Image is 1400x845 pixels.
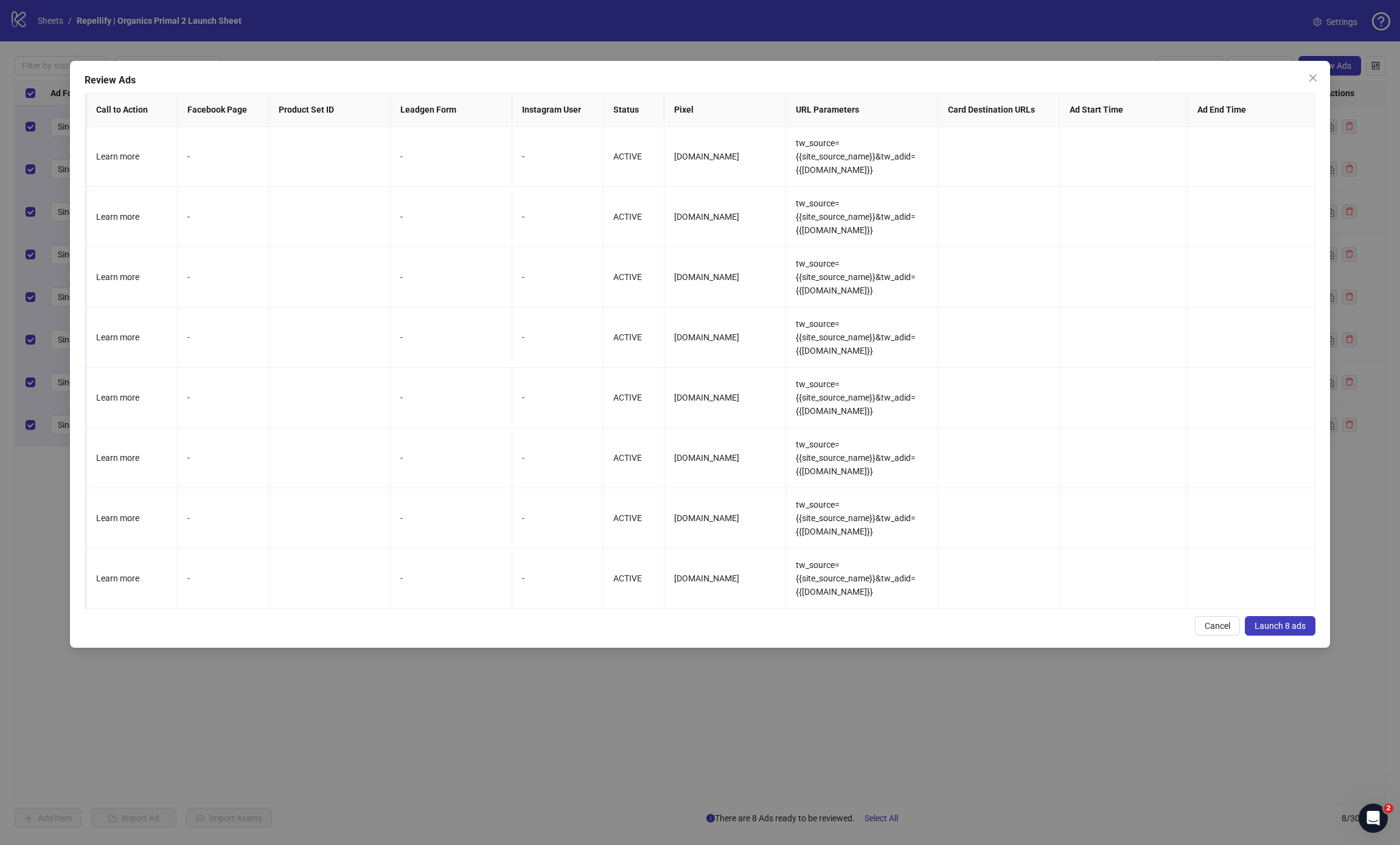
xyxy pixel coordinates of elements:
[522,150,593,163] div: -
[86,93,178,127] th: Call to Action
[664,93,786,127] th: Pixel
[96,272,139,282] span: Learn more
[613,453,642,463] span: ACTIVE
[674,511,776,525] div: [DOMAIN_NAME]
[522,270,593,284] div: -
[938,93,1060,127] th: Card Destination URLs
[96,152,139,161] span: Learn more
[400,150,502,163] div: -
[391,93,512,127] th: Leadgen Form
[1188,93,1315,127] th: Ad End Time
[269,93,391,127] th: Product Set ID
[613,272,642,282] span: ACTIVE
[522,391,593,404] div: -
[796,198,916,235] span: tw_source={{site_source_name}}&tw_adid={{[DOMAIN_NAME]}}
[96,513,139,523] span: Learn more
[674,331,776,344] div: [DOMAIN_NAME]
[187,331,259,344] div: -
[187,511,259,525] div: -
[674,150,776,163] div: [DOMAIN_NAME]
[796,259,916,295] span: tw_source={{site_source_name}}&tw_adid={{[DOMAIN_NAME]}}
[400,270,502,284] div: -
[96,573,139,583] span: Learn more
[96,332,139,342] span: Learn more
[1359,804,1388,833] iframe: Intercom live chat
[187,150,259,163] div: -
[512,93,604,127] th: Instagram User
[400,331,502,344] div: -
[796,560,916,597] span: tw_source={{site_source_name}}&tw_adid={{[DOMAIN_NAME]}}
[400,511,502,525] div: -
[85,73,1315,88] div: Review Ads
[178,93,269,127] th: Facebook Page
[796,379,916,416] span: tw_source={{site_source_name}}&tw_adid={{[DOMAIN_NAME]}}
[1303,68,1323,88] button: Close
[674,451,776,465] div: [DOMAIN_NAME]
[1195,616,1240,636] button: Cancel
[796,440,916,476] span: tw_source={{site_source_name}}&tw_adid={{[DOMAIN_NAME]}}
[522,511,593,525] div: -
[400,572,502,585] div: -
[1255,621,1306,631] span: Launch 8 ads
[96,453,139,463] span: Learn more
[522,210,593,223] div: -
[187,572,259,585] div: -
[187,210,259,223] div: -
[613,212,642,222] span: ACTIVE
[1060,93,1188,127] th: Ad Start Time
[96,212,139,222] span: Learn more
[1245,616,1315,636] button: Launch 8 ads
[187,391,259,404] div: -
[400,210,502,223] div: -
[613,332,642,342] span: ACTIVE
[522,572,593,585] div: -
[796,138,916,175] span: tw_source={{site_source_name}}&tw_adid={{[DOMAIN_NAME]}}
[1384,804,1393,813] span: 2
[674,391,776,404] div: [DOMAIN_NAME]
[796,500,916,536] span: tw_source={{site_source_name}}&tw_adid={{[DOMAIN_NAME]}}
[400,391,502,404] div: -
[400,451,502,465] div: -
[613,573,642,583] span: ACTIVE
[522,331,593,344] div: -
[187,270,259,284] div: -
[96,393,139,402] span: Learn more
[674,270,776,284] div: [DOMAIN_NAME]
[613,152,642,161] span: ACTIVE
[604,93,664,127] th: Status
[796,319,916,356] span: tw_source={{site_source_name}}&tw_adid={{[DOMAIN_NAME]}}
[1308,73,1318,83] span: close
[613,393,642,402] span: ACTIVE
[674,210,776,223] div: [DOMAIN_NAME]
[187,451,259,465] div: -
[1205,621,1230,631] span: Cancel
[786,93,938,127] th: URL Parameters
[522,451,593,465] div: -
[674,572,776,585] div: [DOMAIN_NAME]
[613,513,642,523] span: ACTIVE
